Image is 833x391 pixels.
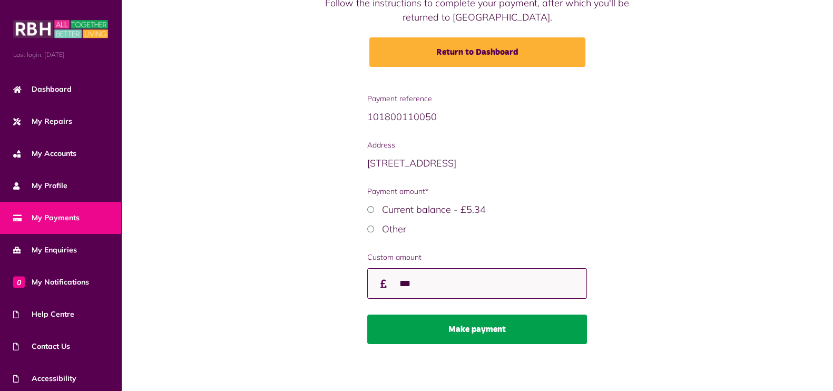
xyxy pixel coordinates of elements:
[367,315,587,344] button: Make payment
[367,186,587,197] span: Payment amount*
[13,309,74,320] span: Help Centre
[367,252,587,263] label: Custom amount
[369,37,585,67] a: Return to Dashboard
[13,180,67,191] span: My Profile
[13,116,72,127] span: My Repairs
[13,277,89,288] span: My Notifications
[382,203,486,216] label: Current balance - £5.34
[13,212,80,223] span: My Payments
[13,245,77,256] span: My Enquiries
[382,223,406,235] label: Other
[367,140,587,151] span: Address
[13,18,108,40] img: MyRBH
[367,157,456,169] span: [STREET_ADDRESS]
[367,111,437,123] span: 101800110050
[13,50,108,60] span: Last login: [DATE]
[13,148,76,159] span: My Accounts
[13,341,70,352] span: Contact Us
[13,84,72,95] span: Dashboard
[13,373,76,384] span: Accessibility
[367,93,587,104] span: Payment reference
[13,276,25,288] span: 0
